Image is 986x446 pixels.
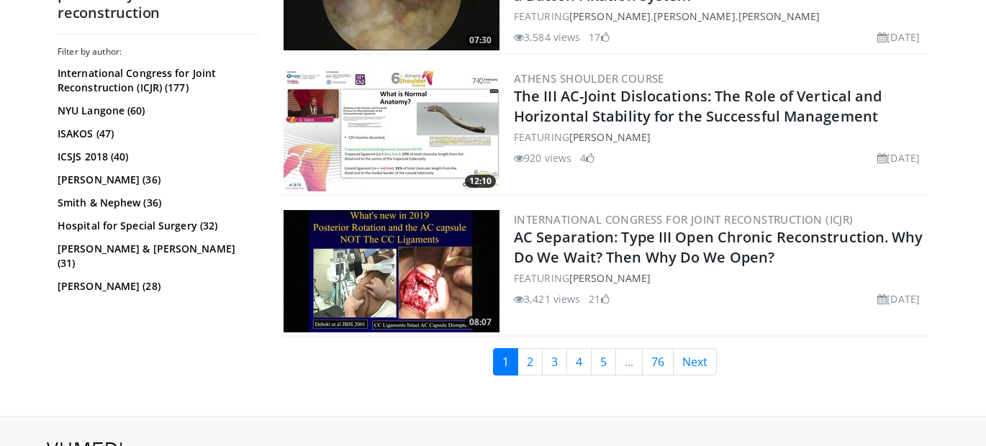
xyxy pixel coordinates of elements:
li: 4 [580,150,594,165]
a: 76 [642,348,674,376]
a: 1 [493,348,518,376]
a: [PERSON_NAME] (36) [58,173,255,187]
a: Next [673,348,717,376]
a: 3 [542,348,567,376]
li: 3,584 views [514,29,580,45]
a: [PERSON_NAME] [653,9,735,23]
a: 08:07 [284,210,499,332]
a: Smith & Nephew (36) [58,196,255,210]
nav: Search results pages [281,348,928,376]
a: ISAKOS (47) [58,127,255,141]
span: 08:07 [465,316,496,329]
a: Hospital for Special Surgery (32) [58,219,255,233]
li: [DATE] [877,150,920,165]
div: FEATURING [514,270,926,286]
a: 5 [591,348,616,376]
img: 57300354-6179-46a6-b0f7-28fc57f62def.300x170_q85_crop-smart_upscale.jpg [284,210,499,332]
li: 21 [589,291,609,306]
a: [PERSON_NAME] [569,130,651,144]
a: AC Separation: Type III Open Chronic Reconstruction. Why Do We Wait? Then Why Do We Open? [514,227,923,267]
a: The III AC-Joint Dislocations: The Role of Vertical and Horizontal Stability for the Successful M... [514,86,882,126]
a: [PERSON_NAME] (28) [58,279,255,293]
span: 07:30 [465,34,496,47]
div: FEATURING , , [514,9,926,24]
li: [DATE] [877,29,920,45]
a: [PERSON_NAME] [738,9,820,23]
a: 4 [566,348,592,376]
h3: Filter by author: [58,46,259,58]
a: 12:10 [284,69,499,191]
a: ICSJS 2018 (40) [58,150,255,164]
img: b22a3948-1a1e-4d65-b0b9-5c5ef7e47bcb.300x170_q85_crop-smart_upscale.jpg [284,69,499,191]
a: [PERSON_NAME] [569,271,651,285]
a: [PERSON_NAME] [569,9,651,23]
a: Athens Shoulder Course [514,71,664,86]
span: 12:10 [465,175,496,188]
li: 920 views [514,150,571,165]
li: 3,421 views [514,291,580,306]
a: International Congress for Joint Reconstruction (ICJR) (177) [58,66,255,95]
a: NYU Langone (60) [58,104,255,118]
a: [PERSON_NAME] & [PERSON_NAME] (31) [58,242,255,270]
a: International Congress for Joint Reconstruction (ICJR) [514,212,854,227]
li: 17 [589,29,609,45]
a: 2 [517,348,543,376]
div: FEATURING [514,129,926,145]
li: [DATE] [877,291,920,306]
